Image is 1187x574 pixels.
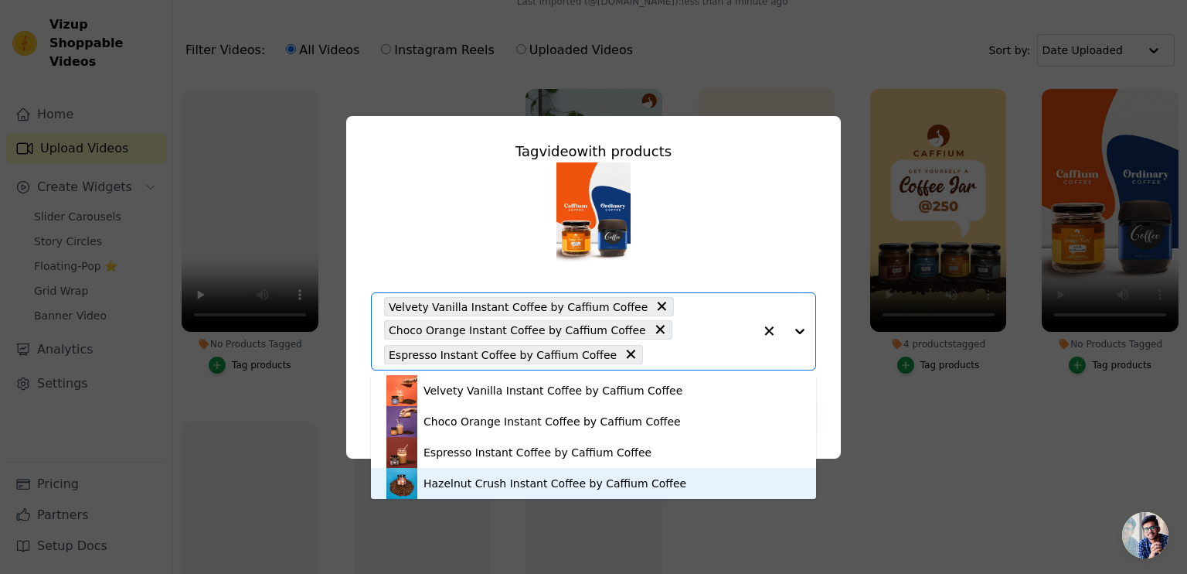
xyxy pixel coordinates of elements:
img: product thumbnail [386,468,417,499]
img: product thumbnail [386,406,417,437]
div: Tag video with products [371,141,816,162]
img: product thumbnail [386,375,417,406]
span: Choco Orange Instant Coffee by Caffium Coffee [389,321,646,339]
div: Espresso Instant Coffee by Caffium Coffee [423,445,651,460]
img: reel-preview-zw8dbw-am.myshopify.com-3729403897678103384_75971898999.jpeg [556,162,631,286]
span: Velvety Vanilla Instant Coffee by Caffium Coffee [389,298,648,316]
div: Choco Orange Instant Coffee by Caffium Coffee [423,414,681,429]
div: Hazelnut Crush Instant Coffee by Caffium Coffee [423,476,686,491]
div: Velvety Vanilla Instant Coffee by Caffium Coffee [423,383,682,398]
span: Espresso Instant Coffee by Caffium Coffee [389,346,617,364]
img: product thumbnail [386,437,417,468]
div: Open chat [1122,512,1168,559]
